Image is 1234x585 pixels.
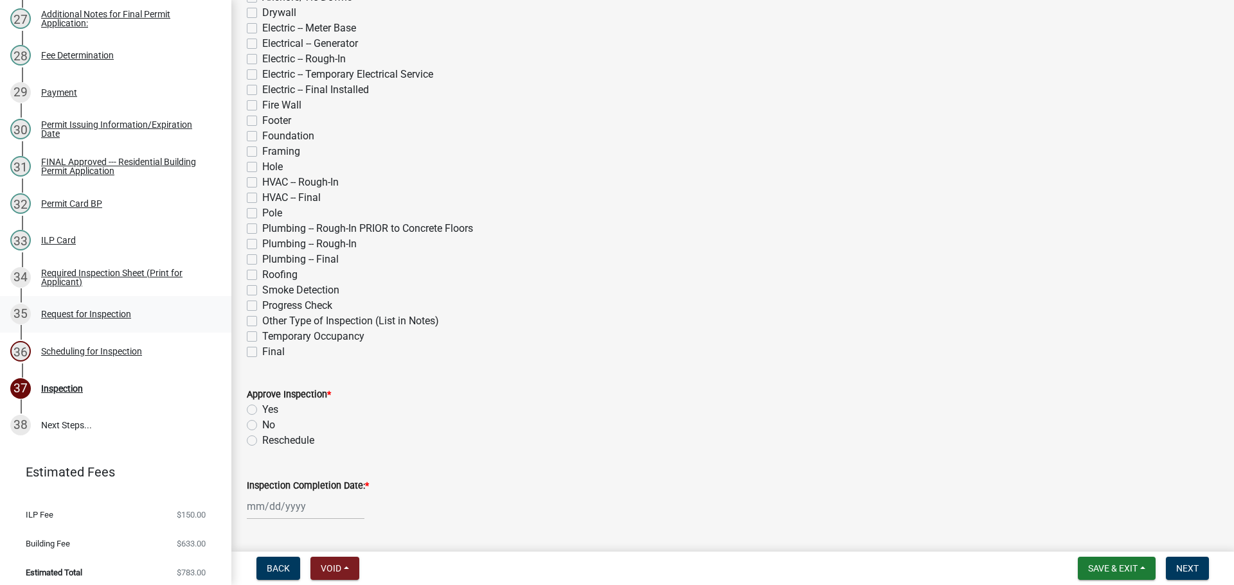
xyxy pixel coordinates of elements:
[262,344,285,360] label: Final
[267,563,290,573] span: Back
[262,329,364,344] label: Temporary Occupancy
[262,113,291,128] label: Footer
[1088,563,1138,573] span: Save & Exit
[262,82,369,98] label: Electric -- Final Installed
[256,557,300,580] button: Back
[41,120,211,138] div: Permit Issuing Information/Expiration Date
[262,144,300,159] label: Framing
[10,378,31,399] div: 37
[247,390,331,399] label: Approve Inspection
[26,539,70,548] span: Building Fee
[247,482,369,491] label: Inspection Completion Date:
[262,128,314,144] label: Foundation
[310,557,359,580] button: Void
[10,341,31,362] div: 36
[1078,557,1156,580] button: Save & Exit
[262,267,298,283] label: Roofing
[1176,563,1199,573] span: Next
[41,268,211,286] div: Required Inspection Sheet (Print for Applicant)
[26,511,53,519] span: ILP Fee
[10,45,31,65] div: 28
[41,51,114,60] div: Fee Determination
[177,511,206,519] span: $150.00
[10,415,31,435] div: 38
[262,36,358,51] label: Electrical -- Generator
[41,236,76,245] div: ILP Card
[262,5,296,21] label: Drywall
[10,119,31,139] div: 30
[10,82,31,103] div: 29
[10,459,211,485] a: Estimated Fees
[262,313,439,329] label: Other Type of Inspection (List in Notes)
[10,267,31,288] div: 34
[262,175,339,190] label: HVAC -- Rough-In
[262,159,283,175] label: Hole
[10,8,31,29] div: 27
[262,236,357,252] label: Plumbing -- Rough-In
[41,10,211,28] div: Additional Notes for Final Permit Application:
[10,230,31,250] div: 33
[262,190,321,205] label: HVAC -- Final
[321,563,341,573] span: Void
[41,310,131,319] div: Request for Inspection
[262,205,282,221] label: Pole
[41,157,211,175] div: FINAL Approved --- Residential Building Permit Application
[262,283,339,298] label: Smoke Detection
[41,88,77,97] div: Payment
[10,156,31,177] div: 31
[26,568,82,577] span: Estimated Total
[177,539,206,548] span: $633.00
[262,402,278,417] label: Yes
[41,199,102,208] div: Permit Card BP
[262,51,346,67] label: Electric -- Rough-In
[262,21,356,36] label: Electric -- Meter Base
[262,67,433,82] label: Electric -- Temporary Electrical Service
[41,347,142,356] div: Scheduling for Inspection
[10,193,31,214] div: 32
[1166,557,1209,580] button: Next
[177,568,206,577] span: $783.00
[262,221,473,236] label: Plumbing -- Rough-In PRIOR to Concrete Floors
[262,417,275,433] label: No
[247,493,364,520] input: mm/dd/yyyy
[41,384,83,393] div: Inspection
[262,433,314,448] label: Reschedule
[262,98,301,113] label: Fire Wall
[10,304,31,324] div: 35
[262,298,332,313] label: Progress Check
[262,252,339,267] label: Plumbing -- Final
